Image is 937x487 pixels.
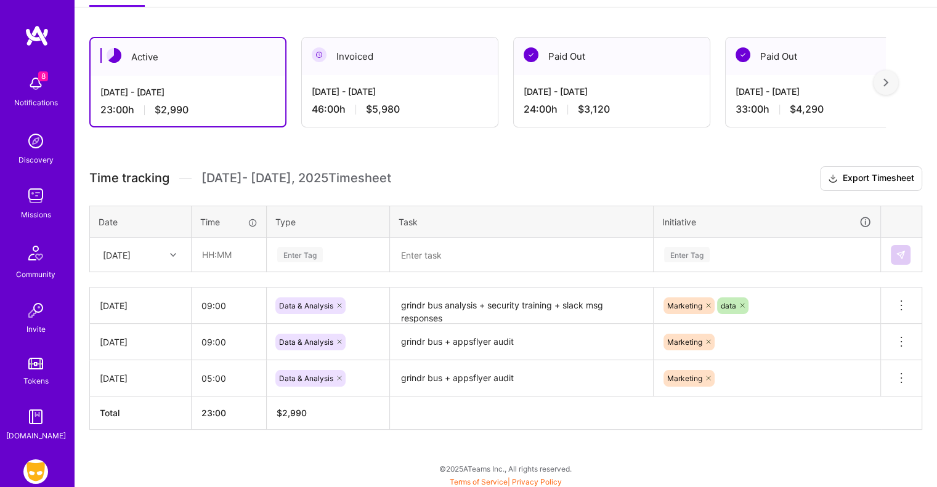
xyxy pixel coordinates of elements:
[192,362,266,395] input: HH:MM
[16,268,55,281] div: Community
[312,103,488,116] div: 46:00 h
[6,429,66,442] div: [DOMAIN_NAME]
[667,301,702,310] span: Marketing
[662,215,872,229] div: Initiative
[90,396,192,430] th: Total
[100,299,181,312] div: [DATE]
[524,47,538,62] img: Paid Out
[736,47,750,62] img: Paid Out
[38,71,48,81] span: 8
[74,453,937,484] div: © 2025 ATeams Inc., All rights reserved.
[267,206,390,238] th: Type
[390,206,654,238] th: Task
[23,129,48,153] img: discovery
[828,172,838,185] i: icon Download
[664,245,710,264] div: Enter Tag
[91,38,285,76] div: Active
[100,86,275,99] div: [DATE] - [DATE]
[667,337,702,347] span: Marketing
[391,289,652,323] textarea: grindr bus analysis + security training + slack msg responses
[312,47,327,62] img: Invoiced
[28,358,43,369] img: tokens
[170,252,176,258] i: icon Chevron
[23,71,48,96] img: bell
[23,298,48,323] img: Invite
[18,153,54,166] div: Discovery
[21,238,51,268] img: Community
[667,374,702,383] span: Marketing
[721,301,736,310] span: data
[312,85,488,98] div: [DATE] - [DATE]
[89,171,169,186] span: Time tracking
[820,166,922,191] button: Export Timesheet
[896,250,906,260] img: Submit
[736,103,912,116] div: 33:00 h
[514,38,710,75] div: Paid Out
[277,245,323,264] div: Enter Tag
[26,323,46,336] div: Invite
[14,96,58,109] div: Notifications
[23,404,48,429] img: guide book
[524,103,700,116] div: 24:00 h
[391,325,652,359] textarea: grindr bus + appsflyer audit
[512,477,562,486] a: Privacy Policy
[790,103,824,116] span: $4,290
[883,78,888,87] img: right
[726,38,922,75] div: Paid Out
[103,248,131,261] div: [DATE]
[366,103,400,116] span: $5,980
[279,337,333,347] span: Data & Analysis
[302,38,498,75] div: Invoiced
[20,459,51,484] a: Grindr: Data + FE + CyberSecurity + QA
[107,48,121,63] img: Active
[450,477,562,486] span: |
[201,171,391,186] span: [DATE] - [DATE] , 2025 Timesheet
[192,238,266,271] input: HH:MM
[23,374,49,387] div: Tokens
[736,85,912,98] div: [DATE] - [DATE]
[23,183,48,208] img: teamwork
[21,208,51,221] div: Missions
[200,215,258,228] div: Time
[100,336,181,348] div: [DATE]
[155,103,189,116] span: $2,990
[23,459,48,484] img: Grindr: Data + FE + CyberSecurity + QA
[450,477,508,486] a: Terms of Service
[391,361,652,395] textarea: grindr bus + appsflyer audit
[277,408,307,418] span: $ 2,990
[25,25,49,47] img: logo
[279,374,333,383] span: Data & Analysis
[192,396,267,430] th: 23:00
[578,103,610,116] span: $3,120
[192,326,266,358] input: HH:MM
[524,85,700,98] div: [DATE] - [DATE]
[192,289,266,322] input: HH:MM
[279,301,333,310] span: Data & Analysis
[100,372,181,385] div: [DATE]
[100,103,275,116] div: 23:00 h
[90,206,192,238] th: Date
